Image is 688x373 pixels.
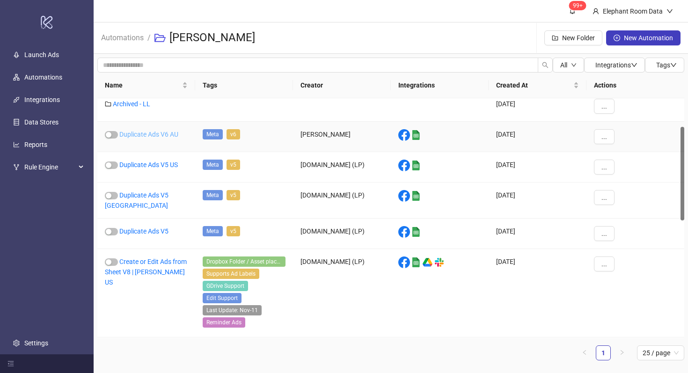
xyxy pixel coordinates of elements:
[596,345,611,360] li: 1
[203,129,223,139] span: Meta
[594,256,615,271] button: ...
[195,73,293,98] th: Tags
[594,190,615,205] button: ...
[293,152,391,183] div: [DOMAIN_NAME] (LP)
[569,7,576,14] span: bell
[489,183,586,219] div: [DATE]
[119,227,168,235] a: Duplicate Ads V5
[119,161,178,168] a: Duplicate Ads V5 US
[594,160,615,175] button: ...
[594,129,615,144] button: ...
[203,305,262,315] span: Last Update: Nov-11
[7,360,14,367] span: menu-fold
[670,62,677,68] span: down
[601,260,607,268] span: ...
[594,99,615,114] button: ...
[656,61,677,69] span: Tags
[552,35,558,41] span: folder-add
[227,226,240,236] span: v5
[624,34,673,42] span: New Automation
[593,8,599,15] span: user
[203,190,223,200] span: Meta
[24,141,47,148] a: Reports
[293,219,391,249] div: [DOMAIN_NAME] (LP)
[293,249,391,337] div: [DOMAIN_NAME] (LP)
[119,131,178,138] a: Duplicate Ads V6 AU
[489,219,586,249] div: [DATE]
[577,345,592,360] li: Previous Page
[544,30,602,45] button: New Folder
[24,339,48,347] a: Settings
[489,152,586,183] div: [DATE]
[595,61,637,69] span: Integrations
[489,249,586,337] div: [DATE]
[113,100,150,108] a: Archived - LL
[24,118,59,126] a: Data Stores
[562,34,595,42] span: New Folder
[599,6,666,16] div: Elephant Room Data
[24,158,76,176] span: Rule Engine
[606,30,681,45] button: New Automation
[582,350,587,355] span: left
[97,73,195,98] th: Name
[105,258,187,286] a: Create or Edit Ads from Sheet V8 | [PERSON_NAME] US
[601,102,607,110] span: ...
[645,58,684,73] button: Tagsdown
[666,8,673,15] span: down
[601,133,607,140] span: ...
[227,190,240,200] span: v5
[13,164,20,170] span: fork
[489,122,586,152] div: [DATE]
[571,62,577,68] span: down
[542,62,549,68] span: search
[203,269,259,279] span: Supports Ad Labels
[643,346,679,360] span: 25 / page
[586,73,684,98] th: Actions
[203,226,223,236] span: Meta
[594,226,615,241] button: ...
[203,256,285,267] span: Dropbox Folder / Asset placement detection
[615,345,629,360] li: Next Page
[619,350,625,355] span: right
[489,91,586,122] div: [DATE]
[615,345,629,360] button: right
[560,61,567,69] span: All
[391,73,489,98] th: Integrations
[24,73,62,81] a: Automations
[601,194,607,201] span: ...
[24,96,60,103] a: Integrations
[293,122,391,152] div: [PERSON_NAME]
[293,183,391,219] div: [DOMAIN_NAME] (LP)
[105,80,180,90] span: Name
[584,58,645,73] button: Integrationsdown
[24,51,59,59] a: Launch Ads
[227,129,240,139] span: v6
[601,163,607,171] span: ...
[577,345,592,360] button: left
[496,80,571,90] span: Created At
[596,346,610,360] a: 1
[99,32,146,42] a: Automations
[105,191,168,209] a: Duplicate Ads V5 [GEOGRAPHIC_DATA]
[227,160,240,170] span: v5
[203,293,242,303] span: Edit Support
[154,32,166,44] span: folder-open
[489,73,586,98] th: Created At
[147,23,151,53] li: /
[203,281,248,291] span: GDrive Support
[105,101,111,107] span: folder
[293,73,391,98] th: Creator
[637,345,684,360] div: Page Size
[169,30,255,45] h3: [PERSON_NAME]
[553,58,584,73] button: Alldown
[614,35,620,41] span: plus-circle
[569,1,586,10] sup: 1447
[601,230,607,237] span: ...
[203,317,245,328] span: Reminder Ads
[203,160,223,170] span: Meta
[631,62,637,68] span: down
